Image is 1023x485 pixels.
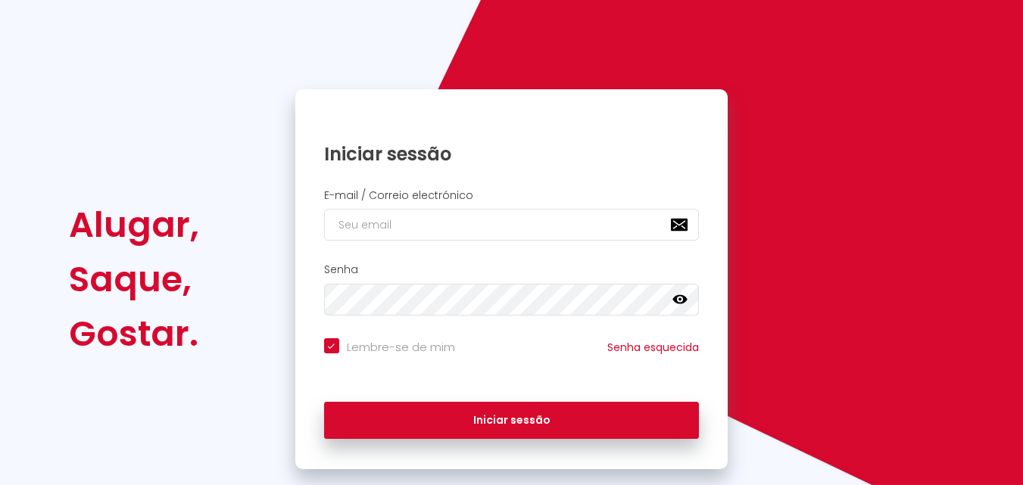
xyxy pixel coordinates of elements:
a: Senha esquecida [607,340,699,355]
button: Ouvrir le widget de chat LiveChat [12,6,58,51]
div: Alugar, [69,197,199,252]
h2: Senha [324,263,700,276]
div: Saque, [69,252,199,306]
div: Gostar. [69,306,199,361]
h1: Iniciar sessão [324,142,700,166]
input: Seu email [324,209,700,241]
button: Iniciar sessão [324,402,700,440]
h2: E-mail / Correio electrónico [324,189,700,202]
